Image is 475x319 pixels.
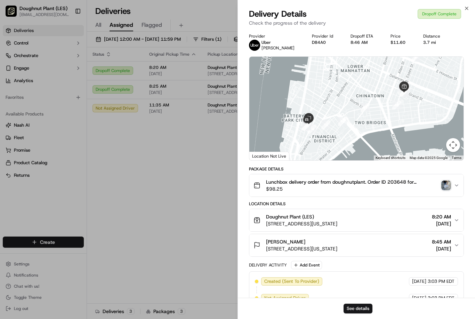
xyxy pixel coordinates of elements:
a: 📗Knowledge Base [4,98,56,111]
div: 12 [335,114,350,129]
button: Add Event [291,261,322,269]
a: 💻API Documentation [56,98,114,111]
div: Provider Id [312,33,339,39]
p: Uber [261,40,295,45]
span: Lunchbox delivery order from doughnutplant. Order ID 203648 for [PERSON_NAME]. [266,178,438,185]
div: Price [391,33,412,39]
div: Delivery Activity [249,262,287,268]
span: Knowledge Base [14,101,53,108]
button: [PERSON_NAME][STREET_ADDRESS][US_STATE]8:45 AM[DATE] [249,234,464,256]
span: Pylon [69,118,84,123]
span: Not Assigned Driver [264,295,306,301]
span: 8:45 AM [432,238,451,245]
span: Delivery Details [249,8,307,19]
img: 1736555255976-a54dd68f-1ca7-489b-9aae-adbdc363a1c4 [7,66,19,79]
p: Welcome 👋 [7,28,127,39]
img: photo_proof_of_delivery image [441,181,451,190]
div: Dropoff ETA [351,33,379,39]
button: D84A0 [312,40,326,45]
button: Doughnut Plant (LES)[STREET_ADDRESS][US_STATE]8:20 AM[DATE] [249,209,464,231]
span: [STREET_ADDRESS][US_STATE] [266,245,337,252]
button: Keyboard shortcuts [376,155,405,160]
a: Terms (opens in new tab) [452,156,461,160]
span: [DATE] [412,295,426,301]
div: We're available if you need us! [24,73,88,79]
a: Powered byPylon [49,118,84,123]
div: 3.7 mi [423,40,446,45]
span: $98.25 [266,185,438,192]
div: Provider [249,33,301,39]
div: 8:46 AM [351,40,379,45]
span: [PERSON_NAME] [266,238,305,245]
span: [DATE] [412,278,426,285]
div: 11 [358,100,372,115]
span: Doughnut Plant (LES) [266,213,314,220]
div: 10 [389,98,404,112]
div: Location Not Live [249,152,289,160]
span: [DATE] [432,245,451,252]
div: Location Details [249,201,464,207]
div: Start new chat [24,66,114,73]
img: uber-new-logo.jpeg [249,40,260,51]
div: Distance [423,33,446,39]
span: API Documentation [66,101,112,108]
button: Lunchbox delivery order from doughnutplant. Order ID 203648 for [PERSON_NAME].$98.25photo_proof_o... [249,174,464,197]
div: 7 [395,83,410,97]
span: [STREET_ADDRESS][US_STATE] [266,220,337,227]
span: [DATE] [432,220,451,227]
button: Map camera controls [446,138,460,152]
span: Created (Sent To Provider) [264,278,319,285]
div: 📗 [7,102,13,107]
button: Start new chat [118,69,127,77]
img: Nash [7,7,21,21]
span: Map data ©2025 Google [410,156,448,160]
div: 6 [408,50,423,65]
a: Open this area in Google Maps (opens a new window) [251,151,274,160]
span: 3:03 PM EDT [428,278,454,285]
img: Google [251,151,274,160]
button: See details [344,304,372,313]
input: Got a question? Start typing here... [18,45,125,52]
span: 8:20 AM [432,213,451,220]
div: 13 [319,118,333,132]
span: [PERSON_NAME] [261,45,295,51]
span: 3:03 PM EDT [428,295,454,301]
p: Check the progress of the delivery [249,19,464,26]
div: 💻 [59,102,64,107]
div: $11.60 [391,40,412,45]
div: Package Details [249,166,464,172]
